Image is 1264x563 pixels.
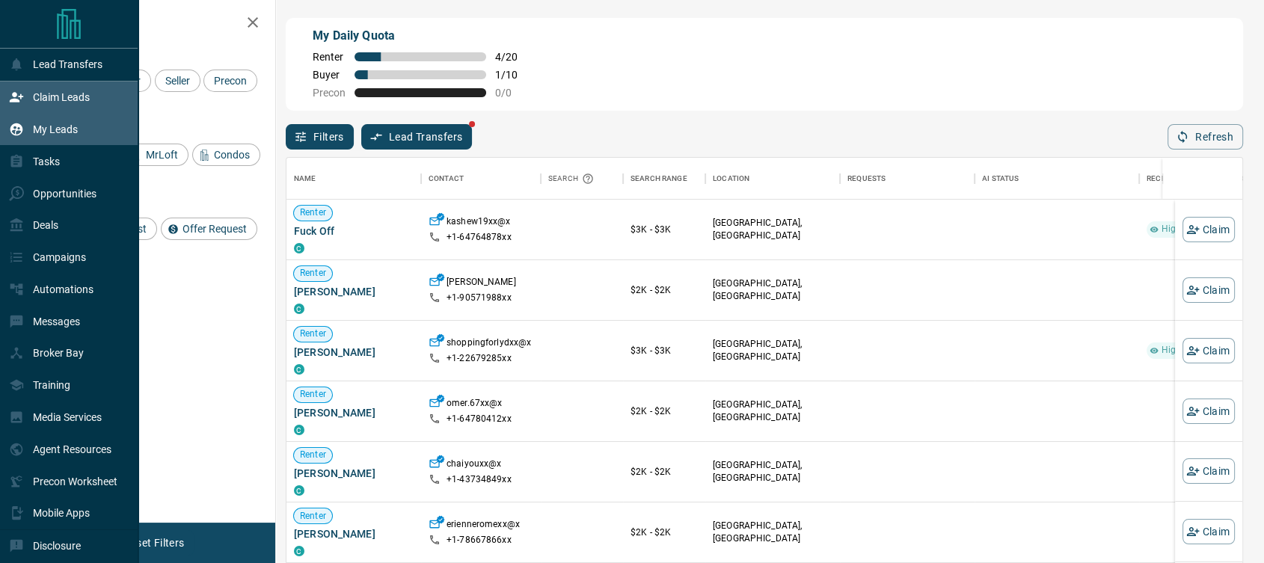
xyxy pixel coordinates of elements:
[548,158,598,200] div: Search
[294,206,332,219] span: Renter
[294,345,414,360] span: [PERSON_NAME]
[982,158,1019,200] div: AI Status
[141,149,183,161] span: MrLoft
[421,158,541,200] div: Contact
[1182,217,1235,242] button: Claim
[294,546,304,556] div: condos.ca
[1168,124,1243,150] button: Refresh
[294,449,332,461] span: Renter
[294,158,316,200] div: Name
[124,144,188,166] div: MrLoft
[713,277,832,303] p: [GEOGRAPHIC_DATA], [GEOGRAPHIC_DATA]
[631,465,698,479] p: $2K - $2K
[161,218,257,240] div: Offer Request
[294,485,304,496] div: condos.ca
[313,87,346,99] span: Precon
[495,87,528,99] span: 0 / 0
[294,466,414,481] span: [PERSON_NAME]
[447,292,512,304] p: +1- 90571988xx
[313,27,528,45] p: My Daily Quota
[631,158,687,200] div: Search Range
[192,144,260,166] div: Condos
[294,364,304,375] div: condos.ca
[847,158,886,200] div: Requests
[313,51,346,63] span: Renter
[713,217,832,242] p: [GEOGRAPHIC_DATA], [GEOGRAPHIC_DATA]
[1182,519,1235,544] button: Claim
[429,158,464,200] div: Contact
[447,276,516,292] p: [PERSON_NAME]
[495,69,528,81] span: 1 / 10
[447,518,520,534] p: erienneromexx@x
[705,158,840,200] div: Location
[631,223,698,236] p: $3K - $3K
[447,231,512,244] p: +1- 64764878xx
[294,388,332,401] span: Renter
[1156,223,1221,236] span: High Interest
[294,224,414,239] span: Fuck Off
[294,510,332,523] span: Renter
[294,327,332,340] span: Renter
[631,526,698,539] p: $2K - $2K
[447,534,512,547] p: +1- 78667866xx
[447,215,511,231] p: kashew19xx@x
[1182,458,1235,484] button: Claim
[294,405,414,420] span: [PERSON_NAME]
[975,158,1139,200] div: AI Status
[155,70,200,92] div: Seller
[447,397,502,413] p: omer.67xx@x
[209,75,252,87] span: Precon
[294,304,304,314] div: condos.ca
[447,413,512,425] p: +1- 64780412xx
[294,243,304,253] div: condos.ca
[713,459,832,484] p: [GEOGRAPHIC_DATA], [GEOGRAPHIC_DATA]
[447,473,512,486] p: +1- 43734849xx
[631,344,698,357] p: $3K - $3K
[48,15,260,33] h2: Filters
[447,336,531,352] p: shoppingforlydxx@x
[623,158,705,200] div: Search Range
[294,526,414,541] span: [PERSON_NAME]
[203,70,257,92] div: Precon
[713,520,832,545] p: [GEOGRAPHIC_DATA], [GEOGRAPHIC_DATA]
[713,399,832,424] p: [GEOGRAPHIC_DATA], [GEOGRAPHIC_DATA]
[495,51,528,63] span: 4 / 20
[631,404,698,418] p: $2K - $2K
[840,158,975,200] div: Requests
[294,284,414,299] span: [PERSON_NAME]
[1182,399,1235,424] button: Claim
[177,223,252,235] span: Offer Request
[1156,344,1221,357] span: High Interest
[1182,277,1235,303] button: Claim
[286,158,421,200] div: Name
[447,352,512,365] p: +1- 22679285xx
[313,69,346,81] span: Buyer
[447,458,501,473] p: chaiyouxx@x
[160,75,195,87] span: Seller
[713,158,749,200] div: Location
[294,425,304,435] div: condos.ca
[631,283,698,297] p: $2K - $2K
[114,530,194,556] button: Reset Filters
[294,267,332,280] span: Renter
[209,149,255,161] span: Condos
[713,338,832,363] p: [GEOGRAPHIC_DATA], [GEOGRAPHIC_DATA]
[361,124,473,150] button: Lead Transfers
[1182,338,1235,363] button: Claim
[286,124,354,150] button: Filters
